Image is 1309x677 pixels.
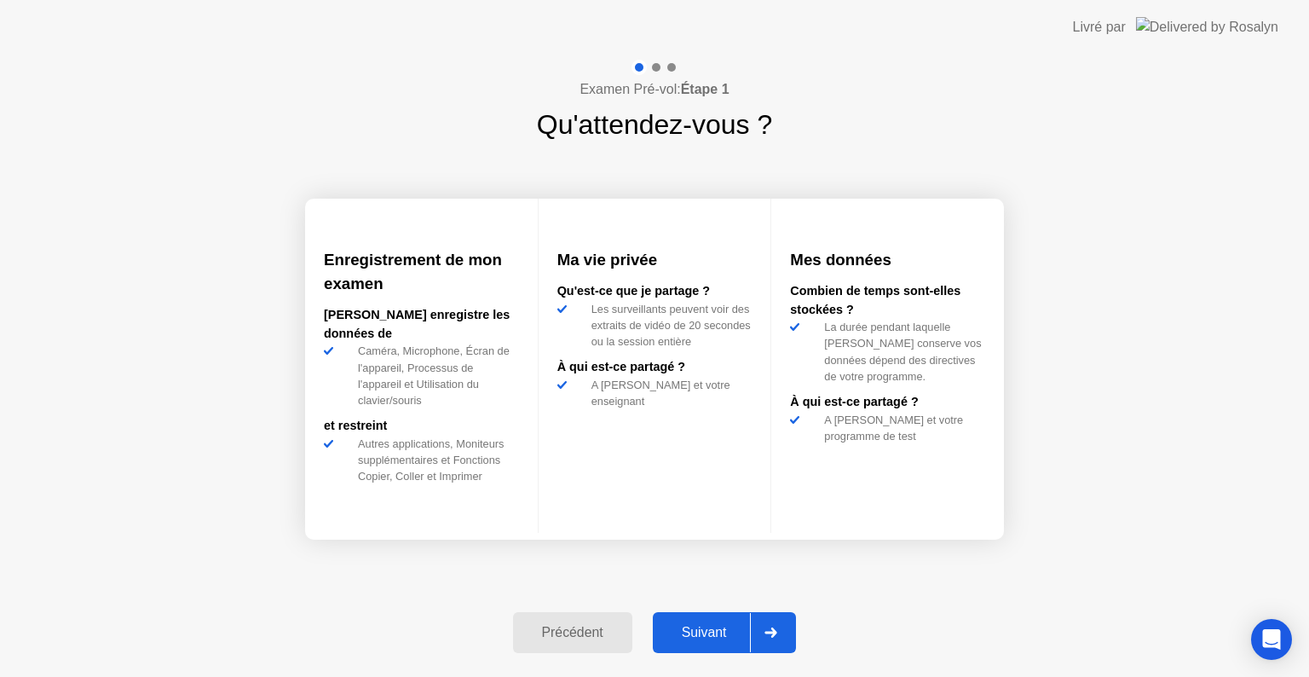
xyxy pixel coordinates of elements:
h4: Examen Pré-vol: [580,79,729,100]
div: Précédent [518,625,627,640]
div: Suivant [658,625,751,640]
div: Open Intercom Messenger [1251,619,1292,660]
div: A [PERSON_NAME] et votre enseignant [585,377,753,409]
b: Étape 1 [681,82,729,96]
div: Autres applications, Moniteurs supplémentaires et Fonctions Copier, Coller et Imprimer [351,436,519,485]
button: Précédent [513,612,632,653]
div: A [PERSON_NAME] et votre programme de test [817,412,985,444]
div: À qui est-ce partagé ? [790,393,985,412]
div: Qu'est-ce que je partage ? [557,282,753,301]
div: Livré par [1073,17,1126,38]
h3: Ma vie privée [557,248,753,272]
button: Suivant [653,612,797,653]
h1: Qu'attendez-vous ? [537,104,773,145]
div: Les surveillants peuvent voir des extraits de vidéo de 20 secondes ou la session entière [585,301,753,350]
div: [PERSON_NAME] enregistre les données de [324,306,519,343]
div: et restreint [324,417,519,436]
h3: Enregistrement de mon examen [324,248,519,296]
div: Caméra, Microphone, Écran de l'appareil, Processus de l'appareil et Utilisation du clavier/souris [351,343,519,408]
div: Combien de temps sont-elles stockées ? [790,282,985,319]
div: À qui est-ce partagé ? [557,358,753,377]
div: La durée pendant laquelle [PERSON_NAME] conserve vos données dépend des directives de votre progr... [817,319,985,385]
h3: Mes données [790,248,985,272]
img: Delivered by Rosalyn [1136,17,1278,37]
